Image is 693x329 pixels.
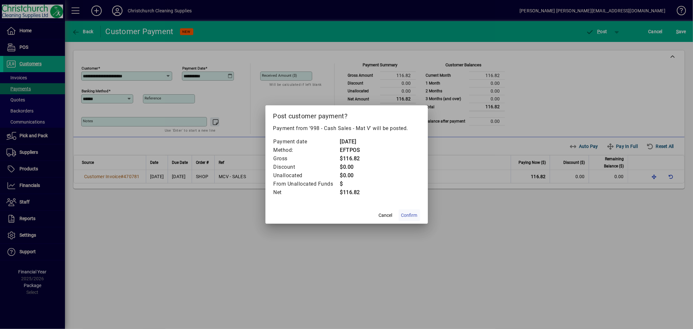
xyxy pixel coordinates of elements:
[379,212,392,219] span: Cancel
[340,188,366,197] td: $116.82
[265,105,428,124] h2: Post customer payment?
[273,180,340,188] td: From Unallocated Funds
[340,180,366,188] td: $
[399,209,420,221] button: Confirm
[273,146,340,154] td: Method:
[401,212,417,219] span: Confirm
[273,154,340,163] td: Gross
[340,163,366,171] td: $0.00
[273,125,420,132] p: Payment from '998 - Cash Sales - Mat V' will be posted.
[273,171,340,180] td: Unallocated
[340,171,366,180] td: $0.00
[340,154,366,163] td: $116.82
[273,188,340,197] td: Net
[273,163,340,171] td: Discount
[340,146,366,154] td: EFTPOS
[273,138,340,146] td: Payment date
[375,209,396,221] button: Cancel
[340,138,366,146] td: [DATE]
